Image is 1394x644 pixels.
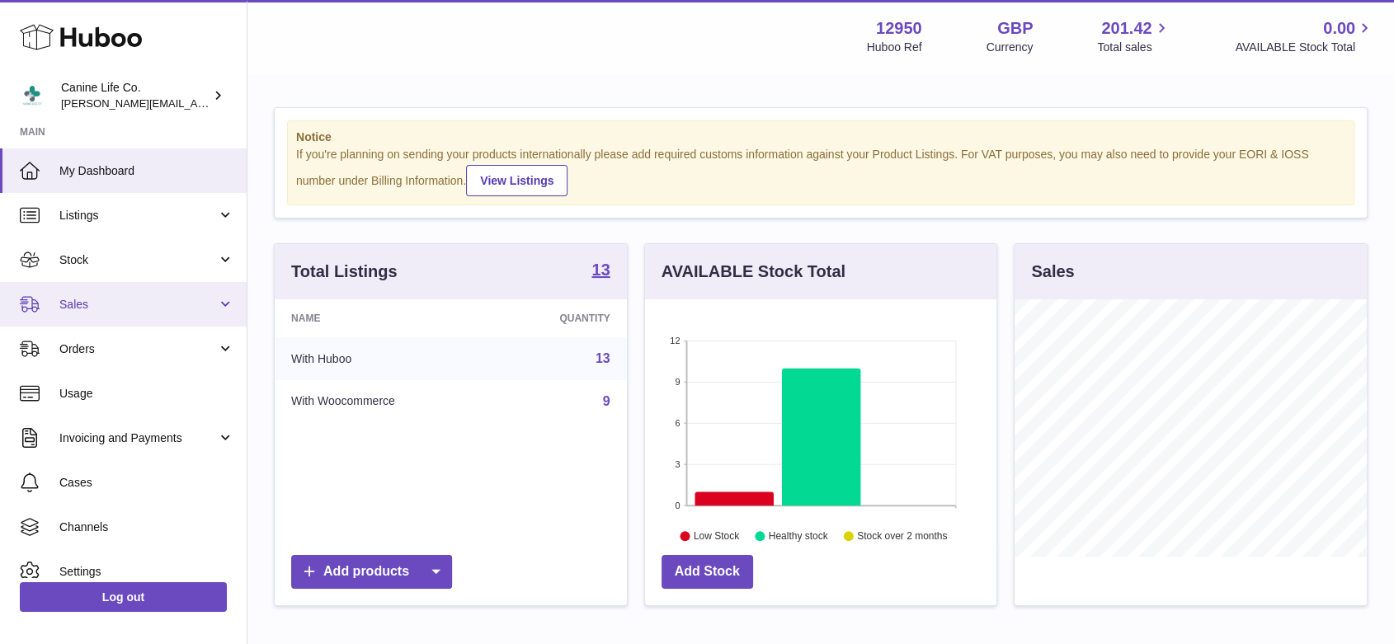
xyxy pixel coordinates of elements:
span: [PERSON_NAME][EMAIL_ADDRESS][DOMAIN_NAME] [61,96,331,110]
text: Stock over 2 months [857,530,947,542]
text: 12 [670,336,680,346]
div: Canine Life Co. [61,80,210,111]
text: Healthy stock [769,530,829,542]
h3: AVAILABLE Stock Total [662,261,845,283]
span: 201.42 [1101,17,1151,40]
span: Channels [59,519,234,535]
a: 9 [603,394,610,408]
span: Invoicing and Payments [59,430,217,446]
span: Settings [59,564,234,580]
td: With Woocommerce [275,380,493,423]
span: Usage [59,386,234,402]
span: Total sales [1097,40,1170,55]
span: Orders [59,341,217,357]
text: Low Stock [694,530,740,542]
text: 9 [675,377,680,387]
span: Cases [59,475,234,491]
img: kevin@clsgltd.co.uk [20,83,45,108]
text: 3 [675,459,680,469]
span: Sales [59,297,217,313]
a: Add products [291,555,452,589]
h3: Sales [1031,261,1074,283]
a: Add Stock [662,555,753,589]
a: View Listings [466,165,567,196]
a: 0.00 AVAILABLE Stock Total [1235,17,1374,55]
span: 0.00 [1323,17,1355,40]
strong: 13 [591,261,610,278]
span: Listings [59,208,217,223]
text: 6 [675,418,680,428]
th: Quantity [493,299,627,337]
strong: 12950 [876,17,922,40]
strong: GBP [997,17,1033,40]
a: Log out [20,582,227,612]
td: With Huboo [275,337,493,380]
h3: Total Listings [291,261,398,283]
a: 13 [596,351,610,365]
div: Huboo Ref [867,40,922,55]
span: Stock [59,252,217,268]
th: Name [275,299,493,337]
a: 201.42 Total sales [1097,17,1170,55]
div: If you're planning on sending your products internationally please add required customs informati... [296,147,1345,196]
a: 13 [591,261,610,281]
strong: Notice [296,129,1345,145]
span: AVAILABLE Stock Total [1235,40,1374,55]
span: My Dashboard [59,163,234,179]
div: Currency [987,40,1034,55]
text: 0 [675,501,680,510]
